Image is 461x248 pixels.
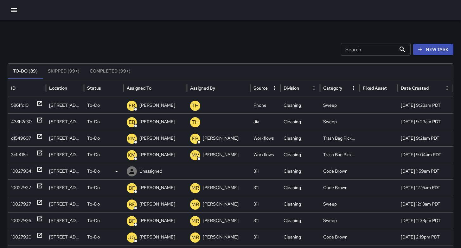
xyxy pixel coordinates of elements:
[203,147,239,163] p: [PERSON_NAME]
[398,97,453,113] div: 10/15/2025, 9:23am PDT
[87,196,100,212] p: To-Do
[320,97,360,113] div: Sweep
[398,163,453,179] div: 10/15/2025, 1:59am PDT
[46,163,84,179] div: 969 Natoma Street
[320,196,360,212] div: Sweep
[87,85,101,91] div: Status
[320,163,360,179] div: Code Brown
[349,84,358,92] button: Category column menu
[46,229,84,245] div: 501 8th Street
[11,114,32,130] div: 438b2c30
[280,229,320,245] div: Cleaning
[128,151,136,159] p: KM
[401,85,429,91] div: Date Created
[363,85,387,91] div: Fixed Asset
[139,114,175,130] p: [PERSON_NAME]
[250,229,280,245] div: 311
[11,147,28,163] div: 3c1f418c
[250,97,280,113] div: Phone
[320,130,360,146] div: Trash Bag Pickup
[43,64,85,79] button: Skipped (99+)
[87,114,100,130] p: To-Do
[46,212,84,229] div: 261 Clara Street
[280,179,320,196] div: Cleaning
[11,97,29,113] div: 586ffd10
[398,146,453,163] div: 10/15/2025, 9:04am PDT
[11,130,31,146] div: d1549607
[87,213,100,229] p: To-Do
[191,234,199,241] p: MR
[129,184,135,192] p: BF
[46,179,84,196] div: 254 Clara Street
[191,184,199,192] p: MR
[320,212,360,229] div: Sweep
[398,196,453,212] div: 10/15/2025, 12:13am PDT
[203,130,239,146] p: [PERSON_NAME]
[310,84,318,92] button: Division column menu
[398,229,453,245] div: 10/14/2025, 2:19pm PDT
[250,212,280,229] div: 311
[284,85,299,91] div: Division
[323,85,342,91] div: Category
[11,85,16,91] div: ID
[139,147,175,163] p: [PERSON_NAME]
[127,85,151,91] div: Assigned To
[11,229,31,245] div: 10027920
[139,180,175,196] p: [PERSON_NAME]
[413,44,453,55] button: New Task
[49,85,67,91] div: Location
[190,85,215,91] div: Assigned By
[139,130,175,146] p: [PERSON_NAME]
[250,179,280,196] div: 311
[129,201,135,208] p: BF
[11,163,31,179] div: 10027934
[87,180,100,196] p: To-Do
[192,102,199,110] p: TH
[11,196,31,212] div: 10027927
[46,130,84,146] div: 44 Potrero Avenue
[280,130,320,146] div: Cleaning
[46,196,84,212] div: 228 Clara Street
[139,97,175,113] p: [PERSON_NAME]
[191,217,199,225] p: MR
[250,113,280,130] div: Jia
[253,85,268,91] div: Source
[129,118,135,126] p: EB
[87,130,100,146] p: To-Do
[87,147,100,163] p: To-Do
[192,135,199,143] p: EB
[139,163,162,179] p: Unassigned
[398,179,453,196] div: 10/15/2025, 12:16am PDT
[128,135,136,143] p: KM
[128,234,136,241] p: JG
[46,146,84,163] div: 39 Jeff Adachi Way
[129,102,135,110] p: EB
[398,212,453,229] div: 10/14/2025, 11:38pm PDT
[87,229,100,245] p: To-Do
[250,130,280,146] div: Workflows
[280,212,320,229] div: Cleaning
[46,113,84,130] div: 167 11th Street
[203,180,239,196] p: [PERSON_NAME]
[139,229,175,245] p: [PERSON_NAME]
[203,213,239,229] p: [PERSON_NAME]
[191,201,199,208] p: MR
[250,146,280,163] div: Workflows
[320,229,360,245] div: Code Brown
[192,118,199,126] p: TH
[11,213,31,229] div: 10027926
[87,97,100,113] p: To-Do
[8,64,43,79] button: To-Do (89)
[280,113,320,130] div: Cleaning
[280,97,320,113] div: Cleaning
[398,130,453,146] div: 10/15/2025, 9:21am PDT
[398,113,453,130] div: 10/15/2025, 9:23am PDT
[46,97,84,113] div: 125 10th Street
[85,64,136,79] button: Completed (99+)
[280,146,320,163] div: Cleaning
[11,180,31,196] div: 10027927
[270,84,279,92] button: Source column menu
[87,163,100,179] p: To-Do
[443,84,451,92] button: Date Created column menu
[139,213,175,229] p: [PERSON_NAME]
